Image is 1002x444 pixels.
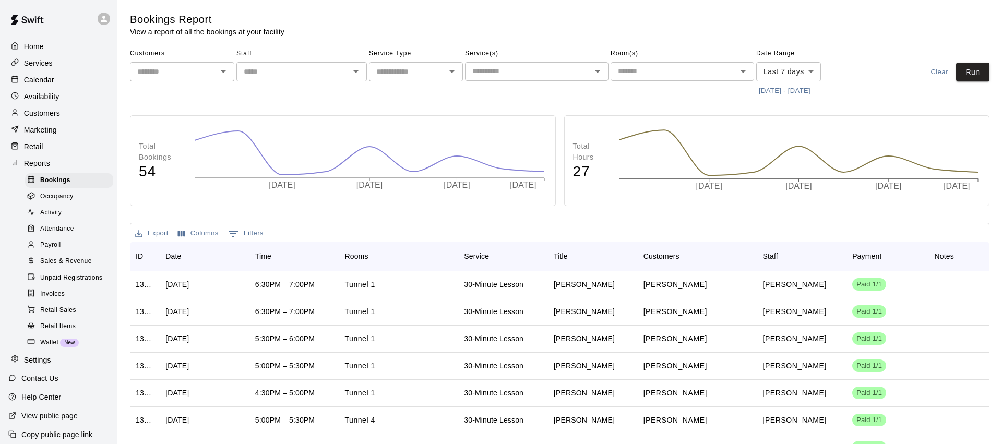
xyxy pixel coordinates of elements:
p: Availability [24,91,59,102]
div: Rooms [344,242,368,271]
div: Staff [757,242,847,271]
button: Open [736,64,750,79]
span: Paid 1/1 [852,334,886,344]
div: 30-Minute Lesson [464,306,523,317]
div: 30-Minute Lesson [464,415,523,425]
p: Home [24,41,44,52]
div: 30-Minute Lesson [464,388,523,398]
div: Mon, Aug 18, 2025 [165,306,189,317]
div: WalletNew [25,335,113,350]
p: Brian Loconsole [762,306,826,317]
div: 1334644 [136,279,155,290]
a: Payroll [25,237,117,254]
div: Calendar [8,72,109,88]
a: Home [8,39,109,54]
span: Paid 1/1 [852,388,886,398]
div: 1325228 [136,306,155,317]
div: 1320392 [136,415,155,425]
div: Notes [929,242,988,271]
span: Retail Sales [40,305,76,316]
span: Retail Items [40,321,76,332]
span: New [60,340,79,345]
div: Mon, Aug 18, 2025 [165,415,189,425]
div: Alex Long [554,388,615,398]
div: Title [548,242,638,271]
div: Retail Items [25,319,113,334]
div: Rooms [339,242,459,271]
a: Retail Items [25,318,117,334]
a: Occupancy [25,188,117,205]
p: Services [24,58,53,68]
p: View public page [21,411,78,421]
p: Cam Keith [643,333,707,344]
div: Cam Keith [554,333,615,344]
div: 5:30PM – 6:00PM [255,333,315,344]
tspan: [DATE] [696,182,722,190]
p: Colin McGregory [643,415,707,426]
div: Sales & Revenue [25,254,113,269]
div: Time [255,242,271,271]
a: Invoices [25,286,117,302]
a: Customers [8,105,109,121]
span: Activity [40,208,62,218]
div: Services [8,55,109,71]
span: Bookings [40,175,70,186]
h5: Bookings Report [130,13,284,27]
p: Tunnel 1 [344,306,375,317]
span: Payroll [40,240,61,250]
div: Invoices [25,287,113,302]
a: Retail [8,139,109,154]
div: ID [136,242,143,271]
p: Tunnel 4 [344,415,375,426]
button: Show filters [225,225,266,242]
tspan: [DATE] [510,181,536,189]
p: Scott Pond [643,306,707,317]
span: Staff [236,45,367,62]
a: Retail Sales [25,302,117,318]
p: Tunnel 1 [344,279,375,290]
span: Invoices [40,289,65,299]
div: Unpaid Registrations [25,271,113,285]
div: 1324008 [136,333,155,344]
a: Reports [8,155,109,171]
span: Wallet [40,338,58,348]
a: Bookings [25,172,117,188]
p: Marketing [24,125,57,135]
div: Mon, Aug 18, 2025 [165,361,189,371]
a: Marketing [8,122,109,138]
div: 6:30PM – 7:00PM [255,306,315,317]
div: Retail Sales [25,303,113,318]
p: Brian Loconsole [762,361,826,371]
button: Open [445,64,459,79]
p: Alex Long [643,361,707,371]
span: Paid 1/1 [852,361,886,371]
div: Payment [852,242,881,271]
p: Settings [24,355,51,365]
div: 1322940 [136,361,155,371]
tspan: [DATE] [785,182,812,190]
div: Last 7 days [756,62,821,81]
a: Activity [25,205,117,221]
a: Settings [8,352,109,368]
a: Availability [8,89,109,104]
div: Attendance [25,222,113,236]
span: Paid 1/1 [852,280,886,290]
tspan: [DATE] [356,181,383,189]
p: Reports [24,158,50,169]
div: Time [250,242,340,271]
div: Nick Doogan [554,279,615,290]
p: Brian Loconsole [762,388,826,399]
div: Occupancy [25,189,113,204]
a: Attendance [25,221,117,237]
span: Paid 1/1 [852,415,886,425]
div: Scott Pond [554,306,615,317]
button: Clear [923,63,956,82]
tspan: [DATE] [944,182,970,190]
p: Nick Doogan [643,279,707,290]
a: Sales & Revenue [25,254,117,270]
span: Attendance [40,224,74,234]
